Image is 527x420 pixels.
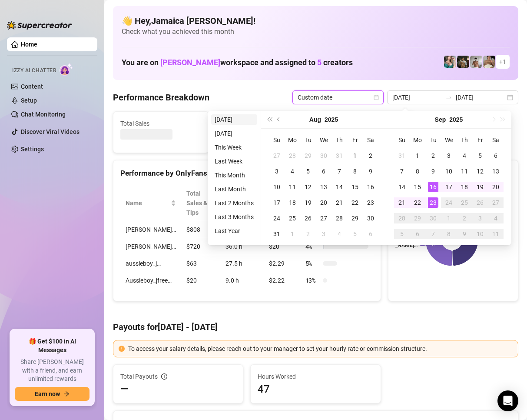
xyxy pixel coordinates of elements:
td: 2025-10-05 [394,226,410,242]
td: 2025-09-17 [441,179,457,195]
span: to [445,94,452,101]
td: 2025-08-28 [331,210,347,226]
td: 9.0 h [220,272,264,289]
td: $20 [181,272,220,289]
td: 2025-08-13 [316,179,331,195]
li: [DATE] [211,114,257,125]
td: 2025-09-02 [300,226,316,242]
span: 4 % [305,242,319,251]
td: 2025-09-10 [441,163,457,179]
div: 27 [491,197,501,208]
div: 9 [365,166,376,177]
td: 2025-07-27 [269,148,285,163]
div: 12 [475,166,485,177]
div: 30 [428,213,438,223]
div: 26 [475,197,485,208]
div: 4 [334,229,345,239]
div: 23 [428,197,438,208]
span: Total Sales [120,119,202,128]
td: 2025-10-10 [472,226,488,242]
td: 2025-07-29 [300,148,316,163]
td: 2025-08-22 [347,195,363,210]
td: 2025-08-21 [331,195,347,210]
div: 4 [491,213,501,223]
td: 2025-08-23 [363,195,378,210]
span: 47 [258,382,373,396]
span: [PERSON_NAME] [160,58,220,67]
div: 31 [334,150,345,161]
td: 2025-08-26 [300,210,316,226]
td: 2025-09-22 [410,195,425,210]
li: [DATE] [211,128,257,139]
td: 2025-08-18 [285,195,300,210]
td: $720 [181,238,220,255]
div: 4 [459,150,470,161]
span: Name [126,198,169,208]
button: Last year (Control + left) [265,111,274,128]
div: 10 [444,166,454,177]
h4: 👋 Hey, Jamaica [PERSON_NAME] ! [122,15,510,27]
th: Total Sales & Tips [181,185,220,221]
td: 2025-08-07 [331,163,347,179]
div: 19 [303,197,313,208]
th: We [316,132,331,148]
div: 5 [475,150,485,161]
td: 2025-08-12 [300,179,316,195]
div: 6 [412,229,423,239]
a: Content [21,83,43,90]
td: 2025-09-24 [441,195,457,210]
div: 27 [272,150,282,161]
span: — [120,382,129,396]
td: 2025-09-04 [457,148,472,163]
td: 2025-09-21 [394,195,410,210]
span: Earn now [35,390,60,397]
div: 28 [397,213,407,223]
div: 27 [318,213,329,223]
img: logo-BBDzfeDw.svg [7,21,72,30]
button: Previous month (PageUp) [274,111,284,128]
div: 18 [459,182,470,192]
td: 2025-08-17 [269,195,285,210]
th: Th [457,132,472,148]
td: $2.22 [264,272,300,289]
th: Tu [300,132,316,148]
td: 2025-09-16 [425,179,441,195]
a: Discover Viral Videos [21,128,80,135]
div: 19 [475,182,485,192]
td: 2025-08-06 [316,163,331,179]
span: Total Sales & Tips [186,189,208,217]
td: 2025-08-09 [363,163,378,179]
span: 13 % [305,276,319,285]
td: 2025-09-18 [457,179,472,195]
div: 6 [318,166,329,177]
div: 13 [318,182,329,192]
div: 2 [303,229,313,239]
div: 14 [397,182,407,192]
td: aussieboy_j… [120,255,181,272]
td: 2025-09-07 [394,163,410,179]
div: 3 [475,213,485,223]
img: Tony [457,56,469,68]
td: 2025-09-03 [441,148,457,163]
div: 1 [287,229,298,239]
td: 2025-10-01 [441,210,457,226]
td: 2025-08-14 [331,179,347,195]
td: 2025-10-04 [488,210,504,226]
div: 11 [491,229,501,239]
div: 28 [287,150,298,161]
img: Aussieboy_jfree [483,56,495,68]
td: 36.0 h [220,238,264,255]
div: 7 [334,166,345,177]
td: 2025-10-02 [457,210,472,226]
div: 29 [412,213,423,223]
span: 5 [317,58,322,67]
td: [PERSON_NAME]… [120,238,181,255]
td: 2025-08-30 [363,210,378,226]
td: $808 [181,221,220,238]
th: Sa [363,132,378,148]
div: 20 [491,182,501,192]
td: Aussieboy_jfree… [120,272,181,289]
div: 17 [272,197,282,208]
div: 21 [397,197,407,208]
td: 2025-09-13 [488,163,504,179]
